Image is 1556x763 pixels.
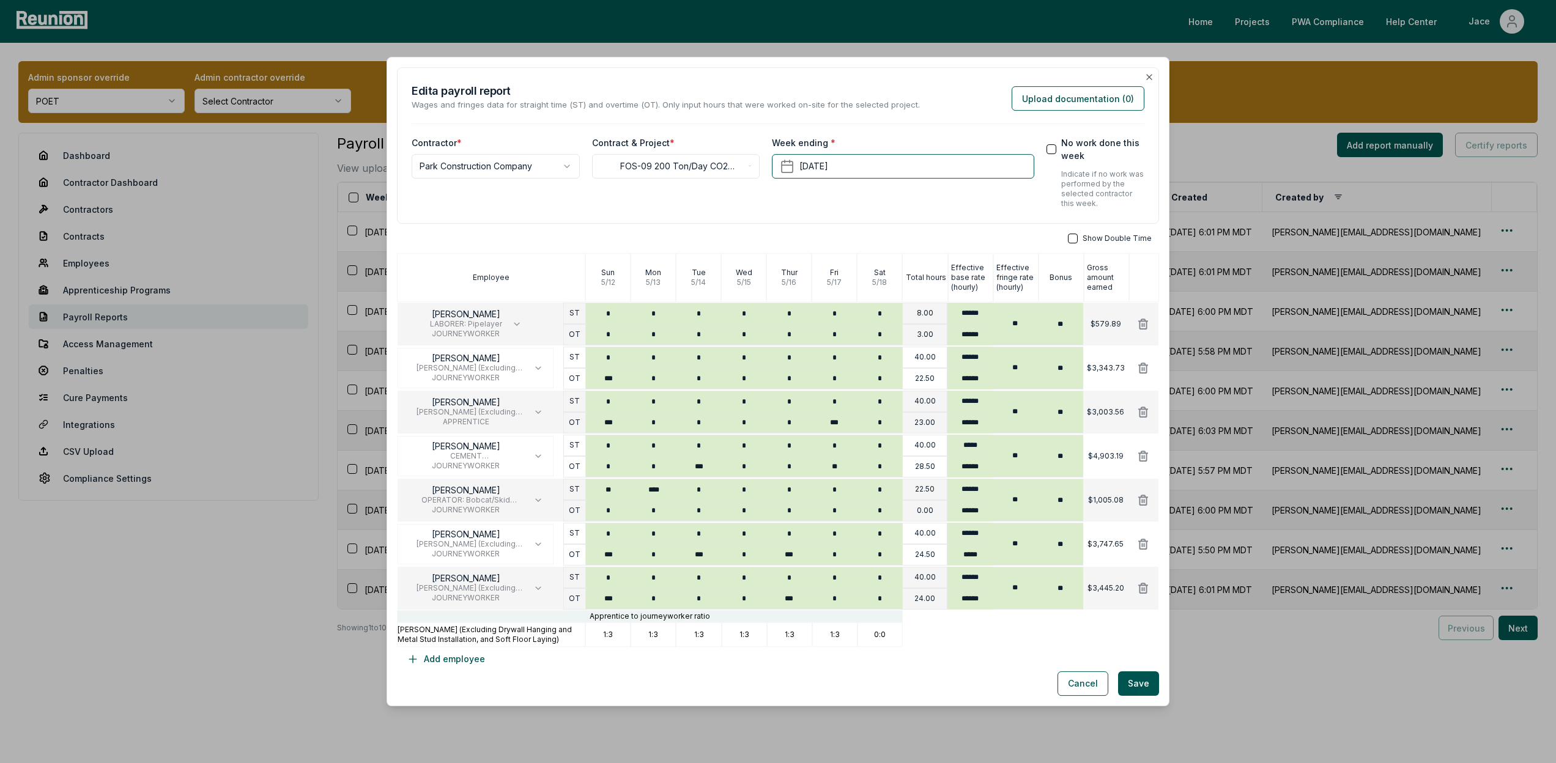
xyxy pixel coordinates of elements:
p: OT [569,462,580,471]
p: 5 / 15 [737,278,751,287]
p: 1:3 [694,630,704,640]
p: 1:3 [830,630,840,640]
p: Effective fringe rate (hourly) [996,263,1038,292]
p: Effective base rate (hourly) [951,263,993,292]
span: [PERSON_NAME] (Excluding Drywall Hanging and Metal Stud Installation, and Soft Floor Laying) [408,583,524,593]
p: OT [569,506,580,515]
p: [PERSON_NAME] [408,441,524,451]
p: Indicate if no work was performed by the selected contractor this week. [1061,169,1144,208]
p: 22.50 [915,374,935,383]
p: ST [569,572,580,582]
p: 0.00 [917,506,933,515]
p: OT [569,374,580,383]
p: Apprentice to journeyworker ratio [590,611,710,621]
p: 5 / 16 [782,278,796,287]
p: OT [569,594,580,603]
span: [PERSON_NAME] (Excluding Drywall Hanging and Metal Stud Installation, and Soft Floor Laying) [408,363,524,373]
button: Add employee [397,647,495,671]
label: Contractor [412,136,462,149]
p: 40.00 [914,572,936,582]
p: Tue [692,268,706,278]
p: $4,903.19 [1088,451,1124,461]
p: Gross amount earned [1087,263,1128,292]
button: Save [1118,671,1159,696]
p: 5 / 13 [646,278,661,287]
p: [PERSON_NAME] [408,485,524,495]
p: [PERSON_NAME] [408,573,524,583]
p: [PERSON_NAME] [430,309,502,319]
p: $1,005.08 [1088,495,1124,505]
label: Week ending [772,136,835,149]
p: $3,003.56 [1087,407,1124,417]
p: ST [569,440,580,450]
p: 40.00 [914,352,936,362]
p: ST [569,484,580,494]
p: 1:3 [603,630,613,640]
p: 40.00 [914,528,936,538]
p: $3,445.20 [1087,583,1124,593]
p: [PERSON_NAME] [408,529,524,539]
span: JOURNEYWORKER [408,593,524,603]
span: LABORER: Pipelayer [430,319,502,329]
h2: Edit a payroll report [412,83,920,99]
span: JOURNEYWORKER [408,461,524,471]
p: 3.00 [917,330,933,339]
p: 24.00 [914,594,935,603]
span: APPRENTICE [408,417,524,427]
span: [PERSON_NAME] (Excluding Drywall Hanging and Metal Stud Installation, and Soft Floor Laying) [408,539,524,549]
p: Total hours [906,273,946,282]
p: Employee [473,273,509,282]
p: ST [569,352,580,362]
span: CEMENT [PERSON_NAME]/CONCRETE FINISHER [408,451,524,461]
p: [PERSON_NAME] [408,397,524,407]
p: ST [569,308,580,318]
p: Thur [781,268,798,278]
p: [PERSON_NAME] (Excluding Drywall Hanging and Metal Stud Installation, and Soft Floor Laying) [398,625,585,644]
p: 0:0 [874,630,886,640]
p: ST [569,528,580,538]
p: OT [569,330,580,339]
button: [DATE] [772,154,1034,179]
p: OT [569,550,580,559]
p: 40.00 [914,440,936,450]
p: ST [569,396,580,406]
p: Sat [874,268,886,278]
span: JOURNEYWORKER [430,329,502,339]
p: 40.00 [914,396,936,406]
p: 1:3 [785,630,795,640]
p: 5 / 17 [827,278,842,287]
p: $3,343.73 [1087,363,1125,373]
p: Wages and fringes data for straight time (ST) and overtime (OT). Only input hours that were worke... [412,99,920,111]
p: Wed [736,268,752,278]
p: 1:3 [648,630,658,640]
span: Show Double Time [1083,234,1152,243]
span: JOURNEYWORKER [408,373,524,383]
p: 24.50 [915,550,935,559]
span: [PERSON_NAME] (Excluding Drywall Hanging and Metal Stud Installation, and Soft Floor Laying) [408,407,524,417]
p: 28.50 [915,462,935,471]
label: Contract & Project [592,136,675,149]
p: 5 / 18 [872,278,887,287]
p: Fri [830,268,839,278]
p: Sun [601,268,615,278]
p: Bonus [1050,273,1072,282]
p: 5 / 12 [601,278,615,287]
p: 22.50 [915,484,935,494]
span: OPERATOR: Bobcat/Skid Steer/Skid Loader [408,495,524,505]
p: $579.89 [1091,319,1121,329]
p: 8.00 [917,308,933,318]
span: JOURNEYWORKER [408,505,524,515]
p: [PERSON_NAME] [408,353,524,363]
p: OT [569,418,580,427]
p: 5 / 14 [691,278,706,287]
span: JOURNEYWORKER [408,549,524,559]
label: No work done this week [1061,136,1144,162]
button: Cancel [1058,671,1108,696]
p: 23.00 [914,418,935,427]
p: 1:3 [739,630,749,640]
button: Upload documentation (0) [1012,86,1144,111]
p: Mon [645,268,661,278]
p: $3,747.65 [1087,539,1124,549]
